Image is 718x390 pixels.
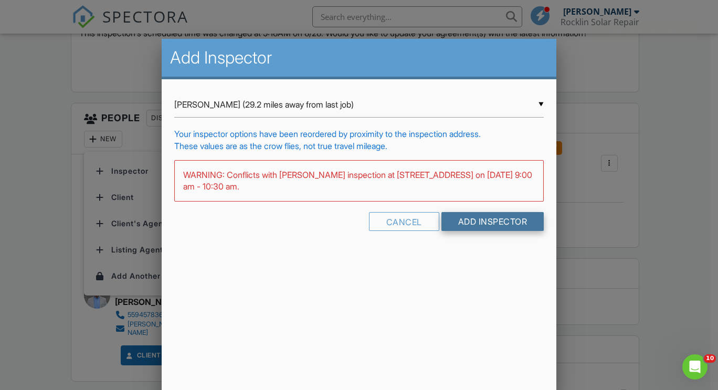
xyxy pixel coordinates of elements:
[682,354,708,380] iframe: Intercom live chat
[174,140,544,152] div: These values are as the crow flies, not true travel mileage.
[170,47,548,68] h2: Add Inspector
[704,354,716,363] span: 10
[589,18,696,44] div: Inspection updated!
[174,160,544,202] div: WARNING: Conflicts with [PERSON_NAME] inspection at [STREET_ADDRESS] on [DATE] 9:00 am - 10:30 am.
[174,128,544,140] div: Your inspector options have been reordered by proximity to the inspection address.
[369,212,439,231] div: Cancel
[441,212,544,231] input: Add Inspector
